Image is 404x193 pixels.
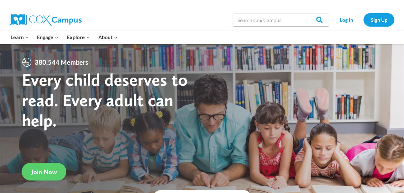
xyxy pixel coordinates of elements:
a: Sign Up [364,13,394,26]
nav: Primary Navigation [6,30,121,44]
span: Explore [67,33,90,41]
span: Learn [11,33,29,41]
span: About [98,33,118,41]
strong: Every child deserves to read. Every adult can help. [22,69,188,130]
a: Log In [332,13,360,26]
input: Search Cox Campus [233,13,329,26]
span: Join Now [31,168,57,176]
img: Cox Campus [10,14,82,26]
nav: Secondary Navigation [332,13,394,26]
a: Join Now [22,163,67,180]
span: Engage [37,33,58,41]
span: 380,544 Members [32,57,91,67]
